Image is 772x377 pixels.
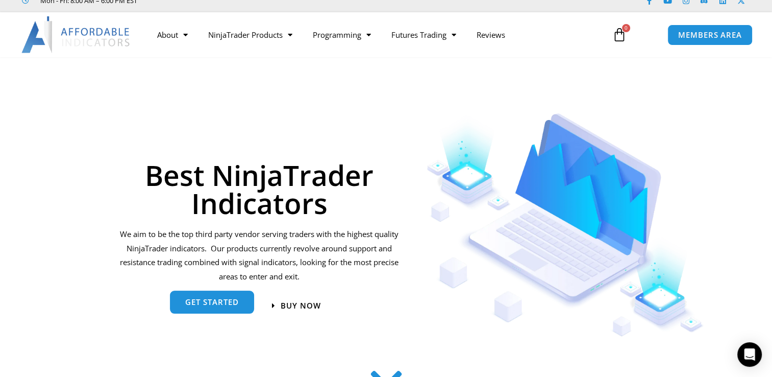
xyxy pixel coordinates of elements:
[597,20,642,50] a: 0
[147,23,603,46] nav: Menu
[185,298,239,306] span: get started
[272,302,321,310] a: Buy now
[381,23,466,46] a: Futures Trading
[170,291,254,314] a: get started
[118,161,401,217] h1: Best NinjaTrader Indicators
[737,342,762,367] div: Open Intercom Messenger
[678,31,742,39] span: MEMBERS AREA
[21,16,131,53] img: LogoAI | Affordable Indicators – NinjaTrader
[303,23,381,46] a: Programming
[622,24,630,32] span: 0
[466,23,515,46] a: Reviews
[147,23,198,46] a: About
[667,25,753,45] a: MEMBERS AREA
[427,113,704,337] img: Indicators 1 | Affordable Indicators – NinjaTrader
[281,302,321,310] span: Buy now
[198,23,303,46] a: NinjaTrader Products
[118,227,401,284] p: We aim to be the top third party vendor serving traders with the highest quality NinjaTrader indi...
